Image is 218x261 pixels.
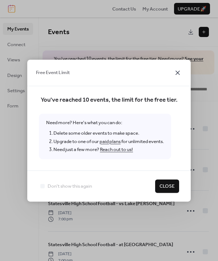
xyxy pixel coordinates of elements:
span: Close [160,183,175,190]
li: Delete some older events to make space. [53,129,164,137]
span: Need more? Here's what you can do: [39,114,171,159]
span: You've reached 10 events, the limit for the free tier. [39,95,179,105]
a: Reach out to us! [100,145,133,154]
button: Close [155,180,179,193]
span: Don't show this again [48,183,92,190]
li: Upgrade to one of our for unlimited events. [53,138,164,146]
li: Need just a few more? [53,146,164,154]
span: Free Event Limit [36,69,70,77]
a: paid plans [100,137,121,146]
